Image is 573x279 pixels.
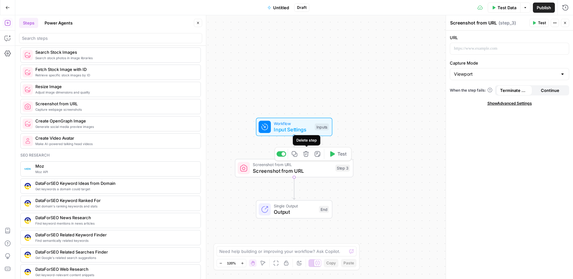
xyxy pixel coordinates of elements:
[274,126,312,133] span: Input Settings
[35,55,195,60] span: Search stock photos in image libraries
[41,18,76,28] button: Power Agents
[25,269,31,275] img: 3hnddut9cmlpnoegpdll2wmnov83
[35,232,195,238] span: DataForSEO Related Keyword Finder
[235,118,353,136] div: WorkflowInput SettingsInputs
[273,4,289,11] span: Untitled
[25,121,31,127] img: pyizt6wx4h99f5rkgufsmugliyey
[25,234,31,241] img: se7yyxfvbxn2c3qgqs66gfh04cl6
[450,87,492,93] a: When the step fails:
[326,149,350,159] button: Test
[499,20,516,26] span: ( step_3 )
[297,5,307,10] span: Draft
[337,150,347,157] span: Test
[35,73,195,78] span: Retrieve specific stock images by ID
[35,90,195,95] span: Adjust image dimensions and quality
[450,60,569,66] label: Capture Mode
[35,272,195,277] span: Get keyword-relevant content snippets
[35,135,195,141] span: Create Video Avatar
[235,159,353,178] div: Screenshot from URLScreenshot from URLStep 3Test
[454,71,557,77] input: Viewport
[498,4,516,11] span: Test Data
[35,266,195,272] span: DataForSEO Web Research
[22,35,199,41] input: Search steps
[35,249,195,255] span: DataForSEO Related Searches Finder
[25,217,31,224] img: vjoh3p9kohnippxyp1brdnq6ymi1
[35,238,195,243] span: Find semantically related keywords
[253,167,332,175] span: Screenshot from URL
[35,180,195,186] span: DataForSEO Keyword Ideas from Domain
[35,83,195,90] span: Resize Image
[529,19,549,27] button: Test
[537,4,551,11] span: Publish
[500,87,528,94] span: Terminate Workflow
[227,261,236,266] span: 120%
[538,20,546,26] span: Test
[450,20,497,26] textarea: Screenshot from URL
[35,101,195,107] span: Screenshot from URL
[35,163,195,169] span: Moz
[235,200,353,219] div: Single OutputOutputEnd
[450,34,569,41] label: URL
[35,49,195,55] span: Search Stock Images
[326,260,336,266] span: Copy
[341,259,357,267] button: Paste
[19,18,38,28] button: Steps
[274,203,316,209] span: Single Output
[336,165,350,172] div: Step 3
[296,137,317,143] div: Delete step
[488,3,520,13] button: Test Data
[487,101,532,106] span: Show Advanced Settings
[319,206,329,213] div: End
[533,3,555,13] button: Publish
[35,255,195,260] span: Get Google's related search suggestions
[35,107,195,112] span: Capture webpage screenshots
[35,186,195,192] span: Get keywords a domain could target
[25,138,31,144] img: rmejigl5z5mwnxpjlfq225817r45
[253,162,332,168] span: Screenshot from URL
[541,87,559,94] span: Continue
[264,3,293,13] button: Untitled
[20,152,201,158] div: Seo research
[343,260,354,266] span: Paste
[35,124,195,129] span: Generate social media preview images
[315,123,329,130] div: Inputs
[293,177,295,199] g: Edge from step_3 to end
[274,208,316,216] span: Output
[35,214,195,221] span: DataForSEO News Research
[35,204,195,209] span: Get domain's ranking keywords and stats
[274,120,312,126] span: Workflow
[25,183,31,189] img: qj0lddqgokrswkyaqb1p9cmo0sp5
[35,169,195,174] span: Moz API
[324,259,338,267] button: Copy
[25,200,31,206] img: 3iojl28do7crl10hh26nxau20pae
[532,85,568,95] button: Continue
[35,221,195,226] span: Find keyword mentions in news articles
[25,252,31,258] img: 9u0p4zbvbrir7uayayktvs1v5eg0
[35,141,195,146] span: Make AI-powered talking head videos
[35,66,195,73] span: Fetch Stock Image with ID
[35,197,195,204] span: DataForSEO Keyword Ranked For
[35,118,195,124] span: Create OpenGraph Image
